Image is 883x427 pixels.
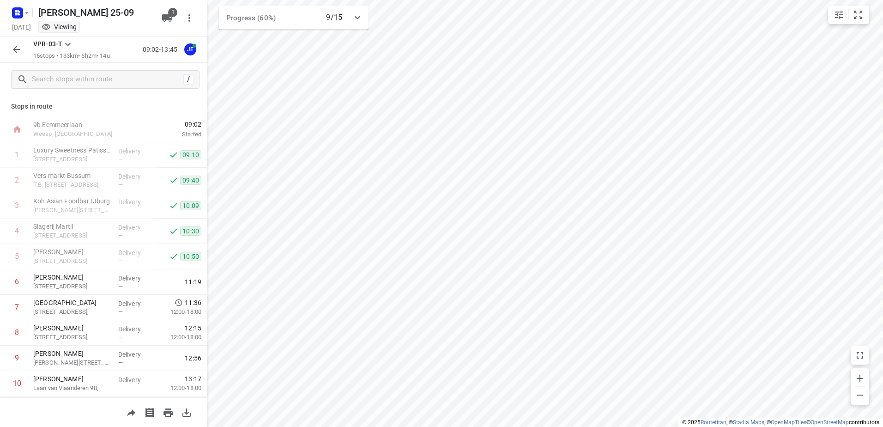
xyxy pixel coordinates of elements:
p: Luxury Sweetness Patisserie [33,146,111,155]
p: Delivery [118,172,152,181]
div: / [183,74,194,85]
div: 1 [15,150,19,159]
p: 9b Eemmeerlaan [33,120,129,129]
span: 09:40 [180,176,201,185]
p: Delivery [118,223,152,232]
li: © 2025 , © , © © contributors [682,419,879,426]
div: 3 [15,201,19,210]
a: Stadia Maps [733,419,764,426]
p: [GEOGRAPHIC_DATA] [33,298,111,307]
div: Viewing [42,22,77,31]
p: Vers markt Bussum [33,171,111,180]
svg: Early [174,298,183,307]
p: VPR-03-T [33,39,62,49]
span: — [118,283,123,290]
p: 12:00-18:00 [156,333,201,342]
span: Download route [177,408,196,416]
p: [PERSON_NAME] [33,247,111,256]
span: Print route [159,408,177,416]
p: Delivery [118,248,152,257]
p: Gentiaanstraat 13, Amsterdam [33,256,111,266]
input: Search stops within route [32,73,183,87]
span: 12:15 [185,323,201,333]
svg: Done [169,226,178,236]
span: 11:19 [185,277,201,287]
div: small contained button group [828,6,869,24]
p: 09:02-13:45 [143,45,181,55]
span: 10:30 [180,226,201,236]
p: [PERSON_NAME][STREET_ADDRESS] [33,206,111,215]
span: — [118,334,123,341]
p: T.B. Huurmanlaan 9, Bussum [33,180,111,189]
svg: Done [169,176,178,185]
p: Started [140,130,201,139]
p: Stops in route [11,102,196,111]
button: 1 [158,9,176,27]
p: Delivery [118,375,152,384]
p: 12:00-18:00 [156,307,201,317]
span: — [118,156,123,163]
p: [PERSON_NAME] [33,273,111,282]
div: 7 [15,303,19,311]
span: 1 [168,8,177,17]
p: Delivery [118,350,152,359]
span: 10:50 [180,252,201,261]
span: 11:36 [185,298,201,307]
p: 15 stops • 133km • 6h2m • 14u [33,52,110,61]
p: [PERSON_NAME] [33,374,111,384]
div: 6 [15,277,19,286]
span: Share route [122,408,140,416]
span: — [118,181,123,188]
p: [PERSON_NAME] [33,349,111,358]
div: 4 [15,226,19,235]
div: 2 [15,176,19,184]
button: Map settings [830,6,848,24]
span: 09:02 [140,120,201,129]
p: 12:00-18:00 [156,384,201,393]
span: — [118,308,123,315]
a: Routetitan [701,419,726,426]
span: — [118,257,123,264]
p: Delivery [118,324,152,334]
p: [STREET_ADDRESS], [33,307,111,317]
p: Slagerij Martil [33,222,111,231]
span: — [118,384,123,391]
svg: Done [169,252,178,261]
div: 8 [15,328,19,337]
span: — [118,207,123,213]
svg: Done [169,150,178,159]
p: Delivery [118,146,152,156]
span: 09:10 [180,150,201,159]
div: 10 [13,379,21,388]
p: Delivery [118,299,152,308]
p: Weesp, [GEOGRAPHIC_DATA] [33,129,129,139]
div: Progress (60%)9/15 [219,6,369,30]
span: 10:09 [180,201,201,210]
div: 9 [15,354,19,362]
p: [STREET_ADDRESS], [33,333,111,342]
p: Delivery [118,197,152,207]
p: [STREET_ADDRESS] [33,155,111,164]
div: 5 [15,252,19,261]
p: Bezaanjachtplein 259, Amsterdam [33,231,111,240]
span: Print shipping labels [140,408,159,416]
p: [PERSON_NAME][STREET_ADDRESS] [33,358,111,367]
p: Laan van Vlaanderen 98, [33,384,111,393]
span: — [118,232,123,239]
a: OpenStreetMap [810,419,849,426]
span: — [118,359,123,366]
span: Progress (60%) [226,14,276,22]
p: Delivery [118,274,152,283]
p: [PERSON_NAME] [33,323,111,333]
p: 9/15 [326,12,342,23]
span: 13:17 [185,374,201,384]
p: Koh Asian Foodbar IJburg [33,196,111,206]
span: 12:56 [185,354,201,363]
button: Fit zoom [849,6,867,24]
a: OpenMapTiles [771,419,806,426]
p: 16 Jonagoldstraat, Amsterdam [33,282,111,291]
svg: Done [169,201,178,210]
